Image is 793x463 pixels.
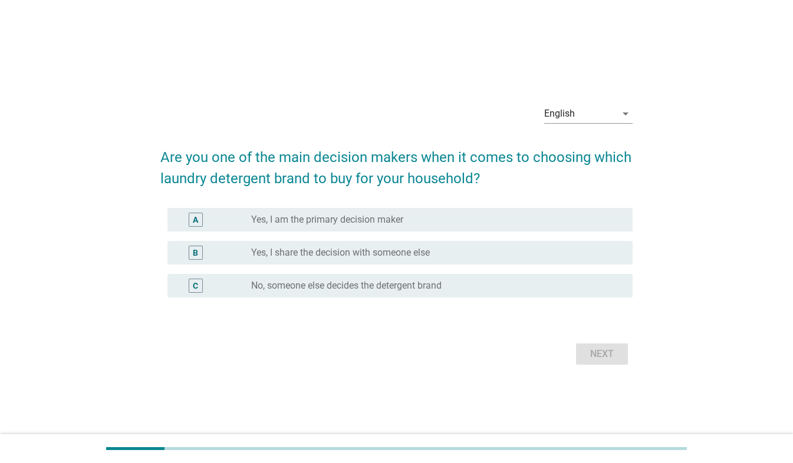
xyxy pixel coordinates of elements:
h2: Are you one of the main decision makers when it comes to choosing which laundry detergent brand t... [160,135,633,189]
label: No, someone else decides the detergent brand [251,280,442,292]
label: Yes, I am the primary decision maker [251,214,403,226]
div: A [193,214,198,226]
div: C [193,280,198,292]
i: arrow_drop_down [618,107,633,121]
div: English [544,108,575,119]
div: B [193,247,198,259]
label: Yes, I share the decision with someone else [251,247,430,259]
